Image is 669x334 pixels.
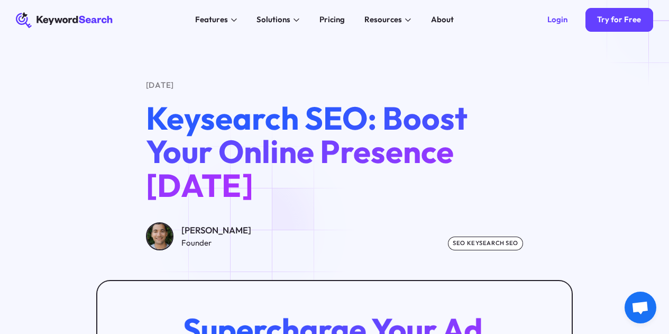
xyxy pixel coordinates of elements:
div: Resources [364,14,402,26]
div: Features [195,14,228,26]
a: Login [536,8,580,32]
div: Founder [181,237,251,249]
div: [DATE] [146,79,524,92]
a: Open chat [625,292,656,323]
a: Try for Free [585,8,653,32]
div: Try for Free [597,15,641,25]
a: About [425,12,460,28]
div: Pricing [319,14,345,26]
a: Pricing [314,12,351,28]
div: Solutions [256,14,290,26]
div: About [431,14,454,26]
div: Login [547,15,567,25]
span: Keysearch SEO: Boost Your Online Presence [DATE] [146,98,468,205]
div: SEO keysearch seo [448,237,523,250]
div: [PERSON_NAME] [181,223,251,237]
